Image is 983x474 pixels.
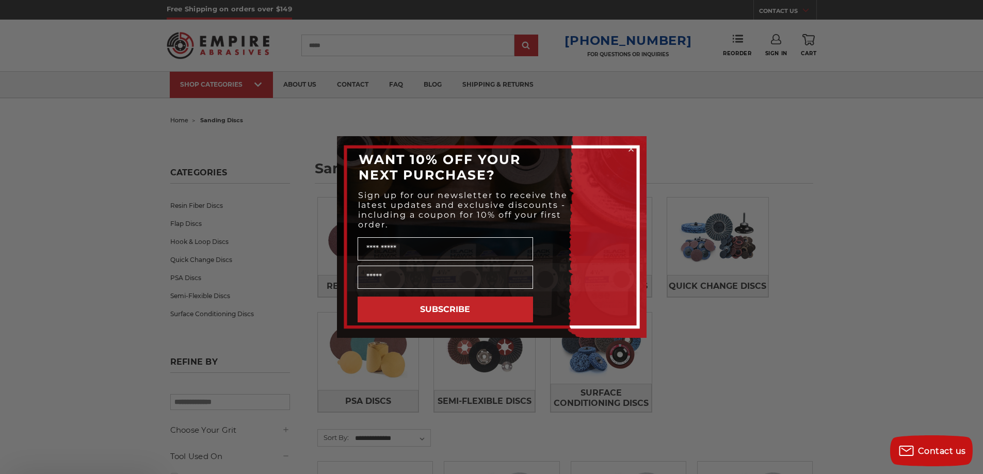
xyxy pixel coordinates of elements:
[626,144,636,154] button: Close dialog
[358,266,533,289] input: Email
[890,435,973,466] button: Contact us
[918,446,966,456] span: Contact us
[358,190,568,230] span: Sign up for our newsletter to receive the latest updates and exclusive discounts - including a co...
[358,297,533,322] button: SUBSCRIBE
[359,152,521,183] span: WANT 10% OFF YOUR NEXT PURCHASE?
